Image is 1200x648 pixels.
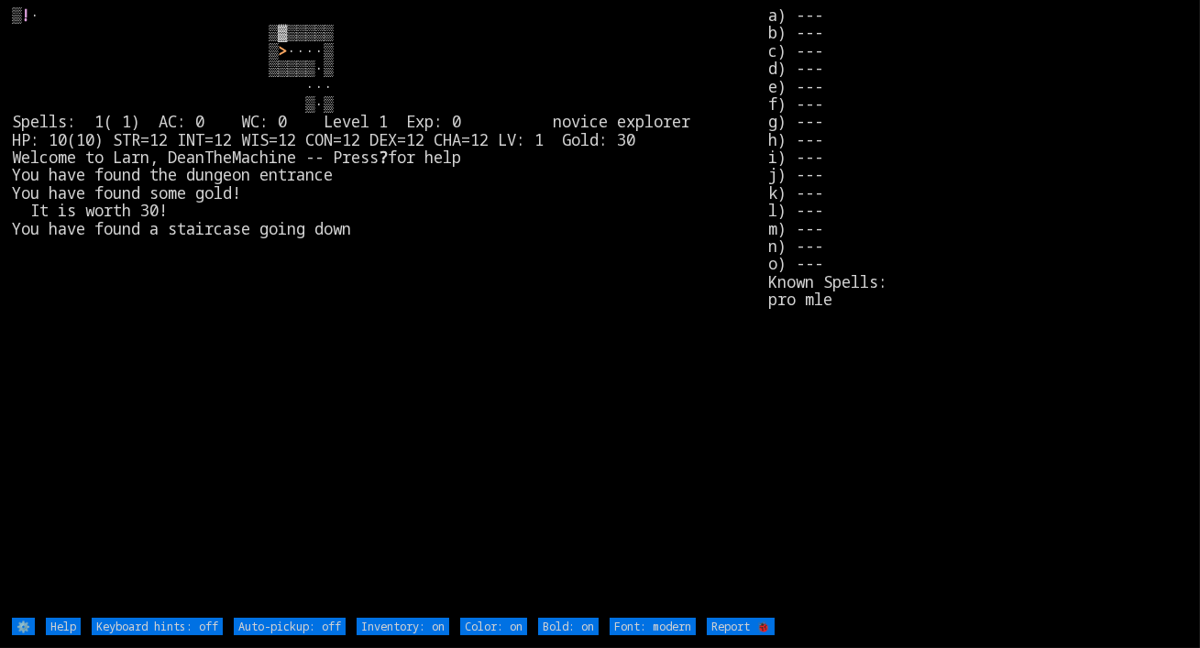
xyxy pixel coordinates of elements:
input: ⚙️ [12,618,35,635]
stats: a) --- b) --- c) --- d) --- e) --- f) --- g) --- h) --- i) --- j) --- k) --- l) --- m) --- n) ---... [768,6,1188,616]
input: Keyboard hints: off [92,618,223,635]
input: Bold: on [538,618,599,635]
input: Inventory: on [357,618,449,635]
input: Color: on [460,618,527,635]
font: > [278,40,287,61]
input: Report 🐞 [707,618,775,635]
larn: ▒ · ▒▓▒▒▒▒▒ ▒ ····▒ ▒▒▒▒▒·▒ ··· ▒·▒ Spells: 1( 1) AC: 0 WC: 0 Level 1 Exp: 0 novice explorer HP: ... [12,6,768,616]
font: ! [21,5,30,26]
input: Help [46,618,81,635]
input: Auto-pickup: off [234,618,346,635]
input: Font: modern [610,618,696,635]
b: ? [379,147,388,168]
